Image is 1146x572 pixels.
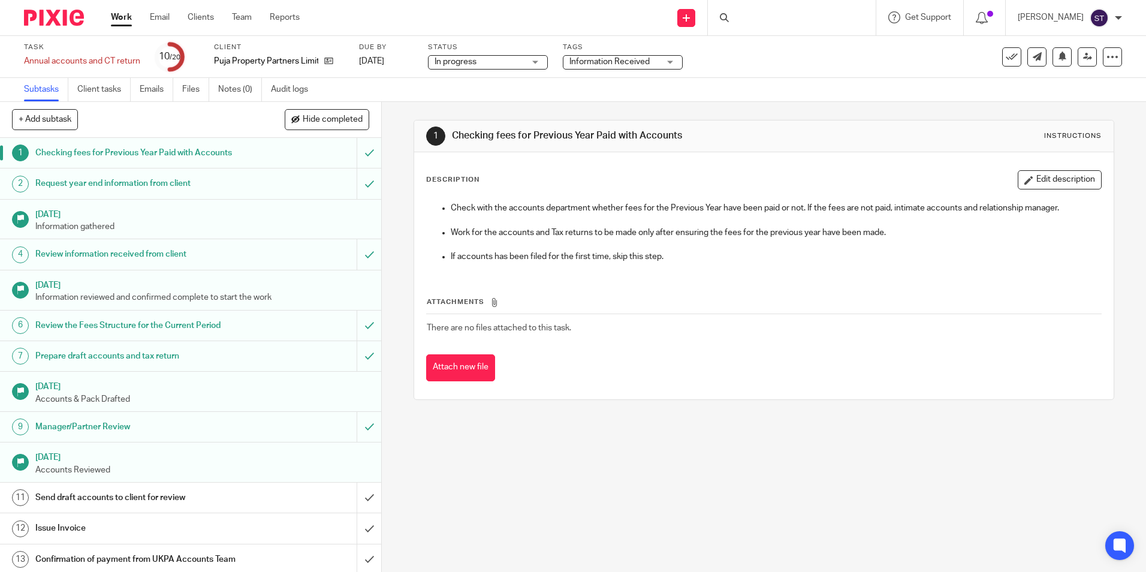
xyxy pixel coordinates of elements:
p: Check with the accounts department whether fees for the Previous Year have been paid or not. If t... [451,202,1100,214]
div: 1 [12,144,29,161]
h1: Issue Invoice [35,519,242,537]
h1: [DATE] [35,206,370,221]
span: Information Received [569,58,650,66]
a: Subtasks [24,78,68,101]
span: In progress [435,58,477,66]
div: 13 [12,551,29,568]
h1: Prepare draft accounts and tax return [35,347,242,365]
span: There are no files attached to this task. [427,324,571,332]
div: Annual accounts and CT return [24,55,140,67]
div: 10 [159,50,180,64]
p: Puja Property Partners Limited [214,55,318,67]
h1: Confirmation of payment from UKPA Accounts Team [35,550,242,568]
div: 4 [12,246,29,263]
span: Attachments [427,299,484,305]
p: Information gathered [35,221,370,233]
label: Due by [359,43,413,52]
h1: [DATE] [35,448,370,463]
p: If accounts has been filed for the first time, skip this step. [451,251,1100,263]
p: Work for the accounts and Tax returns to be made only after ensuring the fees for the previous ye... [451,227,1100,239]
div: 7 [12,348,29,365]
button: + Add subtask [12,109,78,130]
div: 1 [426,127,445,146]
span: Hide completed [303,115,363,125]
h1: Checking fees for Previous Year Paid with Accounts [35,144,242,162]
div: 6 [12,317,29,334]
div: 9 [12,419,29,435]
p: [PERSON_NAME] [1018,11,1084,23]
a: Email [150,11,170,23]
label: Status [428,43,548,52]
span: [DATE] [359,57,384,65]
a: Reports [270,11,300,23]
span: Get Support [905,13,951,22]
button: Edit description [1018,170,1102,189]
a: Notes (0) [218,78,262,101]
h1: Send draft accounts to client for review [35,489,242,507]
a: Files [182,78,209,101]
label: Task [24,43,140,52]
a: Client tasks [77,78,131,101]
img: Pixie [24,10,84,26]
img: svg%3E [1090,8,1109,28]
div: Instructions [1044,131,1102,141]
label: Tags [563,43,683,52]
p: Description [426,175,479,185]
a: Emails [140,78,173,101]
div: 2 [12,176,29,192]
div: 11 [12,489,29,506]
button: Attach new file [426,354,495,381]
h1: [DATE] [35,276,370,291]
h1: Review information received from client [35,245,242,263]
a: Clients [188,11,214,23]
p: Accounts Reviewed [35,464,370,476]
h1: Review the Fees Structure for the Current Period [35,317,242,335]
label: Client [214,43,344,52]
a: Audit logs [271,78,317,101]
h1: Request year end information from client [35,174,242,192]
a: Team [232,11,252,23]
p: Accounts & Pack Drafted [35,393,370,405]
button: Hide completed [285,109,369,130]
h1: Checking fees for Previous Year Paid with Accounts [452,130,789,142]
a: Work [111,11,132,23]
h1: Manager/Partner Review [35,418,242,436]
div: 12 [12,520,29,537]
small: /20 [170,54,180,61]
h1: [DATE] [35,378,370,393]
p: Information reviewed and confirmed complete to start the work [35,291,370,303]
